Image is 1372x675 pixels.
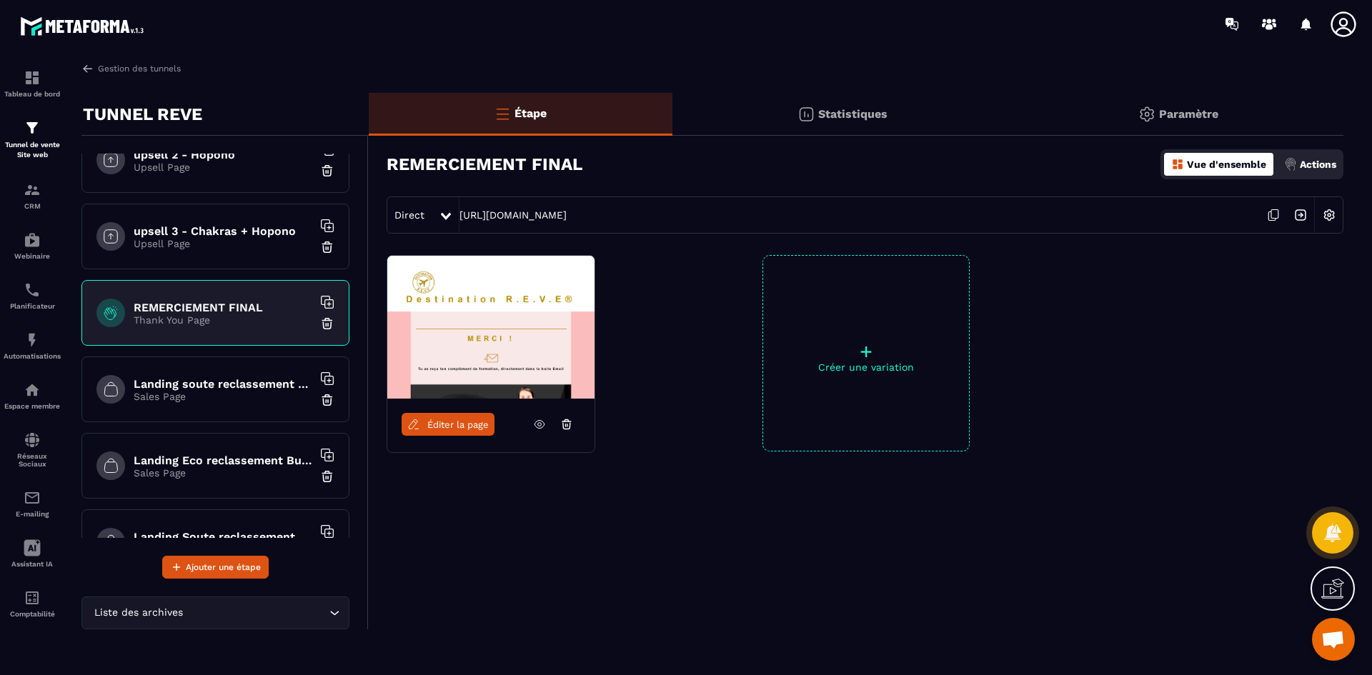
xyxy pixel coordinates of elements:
[4,90,61,98] p: Tableau de bord
[4,202,61,210] p: CRM
[494,105,511,122] img: bars-o.4a397970.svg
[24,281,41,299] img: scheduler
[320,164,334,178] img: trash
[134,377,312,391] h6: Landing soute reclassement choix
[4,321,61,371] a: automationsautomationsAutomatisations
[24,231,41,249] img: automations
[134,467,312,479] p: Sales Page
[4,560,61,568] p: Assistant IA
[24,331,41,349] img: automations
[4,610,61,618] p: Comptabilité
[134,238,312,249] p: Upsell Page
[186,560,261,574] span: Ajouter une étape
[387,256,595,399] img: image
[134,530,312,544] h6: Landing Soute reclassement Eco paiement
[1316,201,1343,229] img: setting-w.858f3a88.svg
[4,252,61,260] p: Webinaire
[4,302,61,310] p: Planificateur
[514,106,547,120] p: Étape
[134,454,312,467] h6: Landing Eco reclassement Business paiement
[459,209,567,221] a: [URL][DOMAIN_NAME]
[4,479,61,529] a: emailemailE-mailing
[134,314,312,326] p: Thank You Page
[1300,159,1336,170] p: Actions
[20,13,149,39] img: logo
[24,69,41,86] img: formation
[320,393,334,407] img: trash
[134,161,312,173] p: Upsell Page
[320,240,334,254] img: trash
[4,529,61,579] a: Assistant IA
[4,352,61,360] p: Automatisations
[4,271,61,321] a: schedulerschedulerPlanificateur
[387,154,582,174] h3: REMERCIEMENT FINAL
[83,100,202,129] p: TUNNEL REVE
[81,62,181,75] a: Gestion des tunnels
[1312,618,1355,661] div: Ouvrir le chat
[4,221,61,271] a: automationsautomationsWebinaire
[24,381,41,399] img: automations
[134,148,312,161] h6: upsell 2 - Hopono
[134,224,312,238] h6: upsell 3 - Chakras + Hopono
[4,510,61,518] p: E-mailing
[1287,201,1314,229] img: arrow-next.bcc2205e.svg
[134,391,312,402] p: Sales Page
[1138,106,1155,123] img: setting-gr.5f69749f.svg
[162,556,269,579] button: Ajouter une étape
[24,589,41,606] img: accountant
[134,301,312,314] h6: REMERCIEMENT FINAL
[1187,159,1266,170] p: Vue d'ensemble
[4,452,61,468] p: Réseaux Sociaux
[4,402,61,410] p: Espace membre
[4,421,61,479] a: social-networksocial-networkRéseaux Sociaux
[402,413,494,436] a: Éditer la page
[320,316,334,331] img: trash
[4,140,61,160] p: Tunnel de vente Site web
[4,59,61,109] a: formationformationTableau de bord
[24,181,41,199] img: formation
[4,371,61,421] a: automationsautomationsEspace membre
[320,469,334,484] img: trash
[81,596,349,629] div: Search for option
[24,119,41,136] img: formation
[797,106,815,123] img: stats.20deebd0.svg
[91,605,186,621] span: Liste des archives
[1171,158,1184,171] img: dashboard-orange.40269519.svg
[1159,107,1218,121] p: Paramètre
[1284,158,1297,171] img: actions.d6e523a2.png
[763,361,969,373] p: Créer une variation
[186,605,326,621] input: Search for option
[81,62,94,75] img: arrow
[394,209,424,221] span: Direct
[4,109,61,171] a: formationformationTunnel de vente Site web
[763,341,969,361] p: +
[24,431,41,449] img: social-network
[818,107,888,121] p: Statistiques
[4,579,61,629] a: accountantaccountantComptabilité
[4,171,61,221] a: formationformationCRM
[24,489,41,506] img: email
[427,419,489,430] span: Éditer la page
